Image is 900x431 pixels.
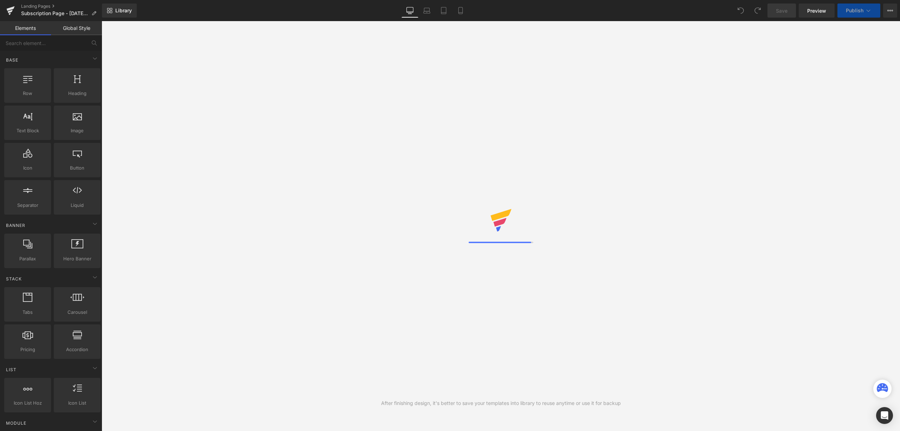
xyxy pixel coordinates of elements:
[883,4,897,18] button: More
[5,366,17,373] span: List
[51,21,102,35] a: Global Style
[5,57,19,63] span: Base
[56,90,98,97] span: Heading
[56,164,98,172] span: Button
[751,4,765,18] button: Redo
[6,309,49,316] span: Tabs
[6,164,49,172] span: Icon
[435,4,452,18] a: Tablet
[56,127,98,134] span: Image
[5,222,26,229] span: Banner
[799,4,835,18] a: Preview
[452,4,469,18] a: Mobile
[5,275,22,282] span: Stack
[56,202,98,209] span: Liquid
[56,346,98,353] span: Accordion
[56,309,98,316] span: Carousel
[115,7,132,14] span: Library
[876,407,893,424] div: Open Intercom Messenger
[6,255,49,262] span: Parallax
[418,4,435,18] a: Laptop
[56,399,98,407] span: Icon List
[21,11,89,16] span: Subscription Page - [DATE] 15:35:26
[6,127,49,134] span: Text Block
[56,255,98,262] span: Hero Banner
[776,7,787,14] span: Save
[5,420,27,426] span: Module
[6,346,49,353] span: Pricing
[21,4,102,9] a: Landing Pages
[846,8,863,13] span: Publish
[6,90,49,97] span: Row
[6,202,49,209] span: Separator
[381,399,621,407] div: After finishing design, it's better to save your templates into library to reuse anytime or use i...
[734,4,748,18] button: Undo
[401,4,418,18] a: Desktop
[102,4,137,18] a: New Library
[807,7,826,14] span: Preview
[837,4,880,18] button: Publish
[6,399,49,407] span: Icon List Hoz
